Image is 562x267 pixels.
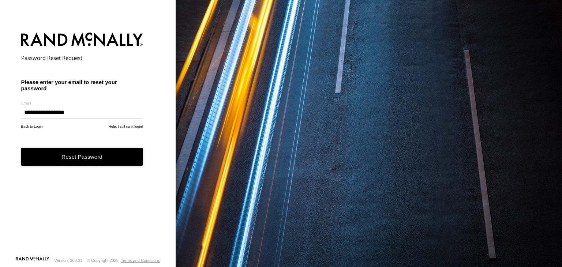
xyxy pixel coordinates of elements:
[21,31,143,50] img: Rand McNally
[55,258,82,263] div: Version: 308.01
[87,258,160,263] div: © Copyright 2025 -
[21,79,143,91] h3: Please enter your email to reset your password
[21,148,143,166] button: Reset Password
[16,257,49,264] a: Visit our Website
[21,54,143,61] h2: Password Reset Request
[21,100,143,106] label: Email
[21,124,43,128] a: Back to Login
[109,124,143,128] a: Help, I still can't login!
[121,258,160,263] a: Terms and Conditions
